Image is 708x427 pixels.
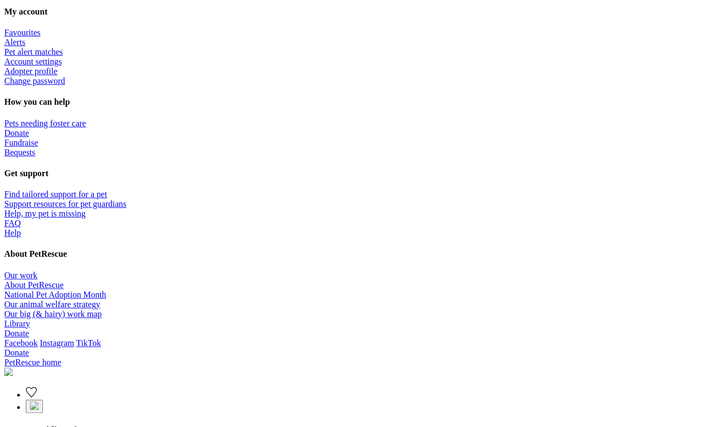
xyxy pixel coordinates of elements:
[4,28,41,37] a: Favourites
[4,138,38,147] a: Fundraise
[4,319,30,328] a: Library
[4,148,35,157] a: Bequests
[4,57,62,66] a: Account settings
[4,280,64,290] a: About PetRescue
[4,97,704,107] h4: How you can help
[4,228,21,237] a: Help
[30,401,39,410] img: notifications-46538b983faf8c2785f20acdc204bb7945ddae34d4c08c2a6579f10ce5e182be.svg
[4,47,63,56] a: Pet alert matches
[4,209,86,218] a: Help, my pet is missing
[4,309,102,319] a: Our big (& hairy) work map
[4,271,38,280] a: Our work
[4,348,29,357] a: Donate
[76,338,101,348] a: TikTok
[40,338,74,348] a: Instagram
[4,38,25,47] a: Alerts
[4,358,704,378] a: PetRescue
[4,338,38,348] a: Facebook
[26,390,37,399] a: Favourites
[4,128,29,137] a: Donate
[4,367,13,376] img: logo-e224e6f780fb5917bec1dbf3a21bbac754714ae5b6737aabdf751b685950b380.svg
[4,119,86,128] a: Pets needing foster care
[4,190,107,199] a: Find tailored support for a pet
[4,290,106,299] a: National Pet Adoption Month
[4,329,29,338] a: Donate
[4,67,57,76] a: Adopter profile
[4,199,127,208] a: Support resources for pet guardians
[4,7,704,17] h4: My account
[4,358,704,367] div: PetRescue home
[26,400,43,413] button: Notifications
[4,169,704,178] h4: Get support
[4,219,21,228] a: FAQ
[4,249,704,259] h4: About PetRescue
[4,76,65,85] a: Change password
[4,300,100,309] a: Our animal welfare strategy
